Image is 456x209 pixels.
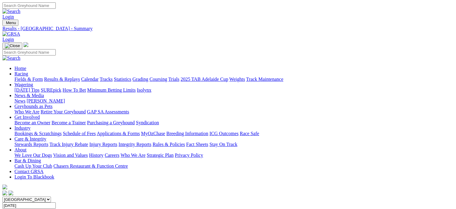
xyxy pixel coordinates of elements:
span: Menu [6,21,16,25]
a: Fields & Form [14,77,43,82]
a: Retire Your Greyhound [41,109,86,114]
a: Contact GRSA [14,169,43,174]
div: Wagering [14,87,454,93]
a: Login [2,37,14,42]
a: News [14,98,25,103]
img: logo-grsa-white.png [2,185,7,189]
a: Purchasing a Greyhound [87,120,135,125]
img: Search [2,9,20,14]
div: Racing [14,77,454,82]
a: Results & Replays [44,77,80,82]
a: Grading [133,77,148,82]
a: Track Injury Rebate [49,142,88,147]
a: Trials [168,77,179,82]
div: News & Media [14,98,454,104]
a: Stay On Track [209,142,237,147]
button: Toggle navigation [2,43,22,49]
a: Privacy Policy [175,153,203,158]
a: Bookings & Scratchings [14,131,61,136]
a: Breeding Information [166,131,208,136]
div: Care & Integrity [14,142,454,147]
button: Toggle navigation [2,20,18,26]
a: Syndication [136,120,159,125]
a: Results - [GEOGRAPHIC_DATA] - Summary [2,26,454,31]
a: SUREpick [41,87,61,93]
a: Racing [14,71,28,76]
a: Track Maintenance [246,77,283,82]
img: logo-grsa-white.png [24,42,28,47]
a: Calendar [81,77,99,82]
a: News & Media [14,93,44,98]
a: 2025 TAB Adelaide Cup [181,77,228,82]
div: Get Involved [14,120,454,125]
a: Chasers Restaurant & Function Centre [53,163,128,169]
a: Who We Are [121,153,146,158]
div: Greyhounds as Pets [14,109,454,115]
a: Minimum Betting Limits [87,87,136,93]
a: Fact Sheets [186,142,208,147]
a: How To Bet [63,87,86,93]
a: Integrity Reports [118,142,151,147]
a: About [14,147,27,152]
a: Rules & Policies [153,142,185,147]
a: Tracks [100,77,113,82]
a: Get Involved [14,115,40,120]
a: Coursing [149,77,167,82]
a: Isolynx [137,87,151,93]
a: Home [14,66,26,71]
a: Applications & Forms [97,131,140,136]
img: Search [2,55,20,61]
div: About [14,153,454,158]
a: Strategic Plan [147,153,174,158]
input: Select date [2,202,56,209]
a: Become an Owner [14,120,50,125]
img: facebook.svg [2,191,7,195]
a: Industry [14,125,30,131]
input: Search [2,49,56,55]
a: Greyhounds as Pets [14,104,52,109]
img: twitter.svg [8,191,13,195]
a: Who We Are [14,109,39,114]
a: Cash Up Your Club [14,163,52,169]
a: History [89,153,103,158]
a: GAP SA Assessments [87,109,129,114]
a: Race Safe [240,131,259,136]
a: Schedule of Fees [63,131,96,136]
a: ICG Outcomes [209,131,238,136]
a: Bar & Dining [14,158,41,163]
a: Login To Blackbook [14,174,54,179]
a: Careers [105,153,119,158]
a: Statistics [114,77,131,82]
a: [DATE] Tips [14,87,39,93]
a: MyOzChase [141,131,165,136]
a: Injury Reports [89,142,117,147]
a: Wagering [14,82,33,87]
a: Care & Integrity [14,136,46,141]
img: GRSA [2,31,20,37]
a: Login [2,14,14,19]
a: Weights [229,77,245,82]
a: Vision and Values [53,153,88,158]
a: [PERSON_NAME] [27,98,65,103]
div: Industry [14,131,454,136]
div: Bar & Dining [14,163,454,169]
a: We Love Our Dogs [14,153,52,158]
a: Stewards Reports [14,142,48,147]
img: Close [5,43,20,48]
a: Become a Trainer [52,120,86,125]
input: Search [2,2,56,9]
